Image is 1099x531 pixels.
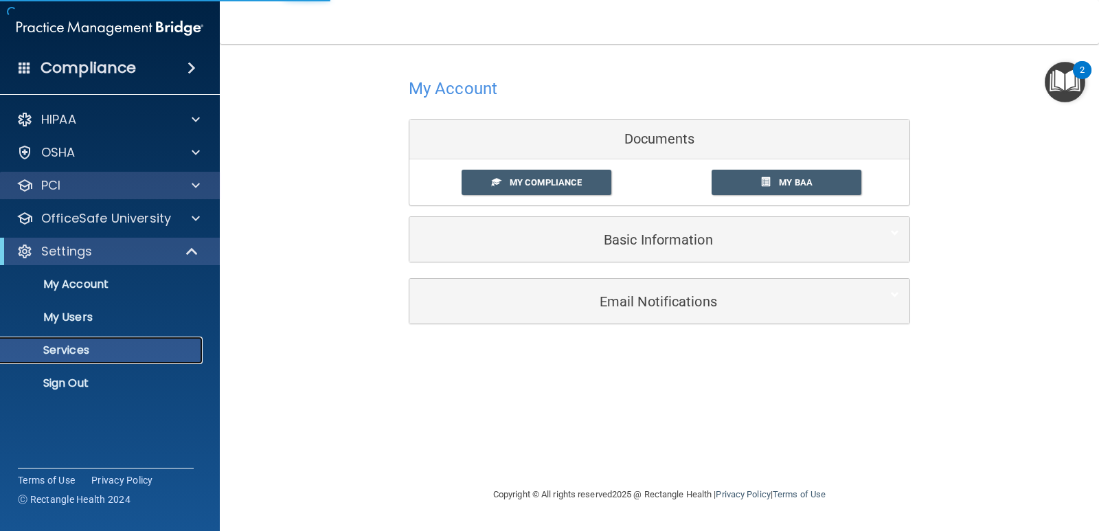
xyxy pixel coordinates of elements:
[716,489,770,499] a: Privacy Policy
[9,343,196,357] p: Services
[1045,62,1085,102] button: Open Resource Center, 2 new notifications
[16,243,199,260] a: Settings
[9,310,196,324] p: My Users
[409,473,910,517] div: Copyright © All rights reserved 2025 @ Rectangle Health | |
[420,286,899,317] a: Email Notifications
[16,210,200,227] a: OfficeSafe University
[16,111,200,128] a: HIPAA
[41,111,76,128] p: HIPAA
[409,80,497,98] h4: My Account
[16,144,200,161] a: OSHA
[779,177,813,188] span: My BAA
[41,243,92,260] p: Settings
[9,278,196,291] p: My Account
[18,473,75,487] a: Terms of Use
[1080,70,1085,88] div: 2
[41,144,76,161] p: OSHA
[18,493,131,506] span: Ⓒ Rectangle Health 2024
[91,473,153,487] a: Privacy Policy
[420,224,899,255] a: Basic Information
[773,489,826,499] a: Terms of Use
[41,210,171,227] p: OfficeSafe University
[9,376,196,390] p: Sign Out
[41,177,60,194] p: PCI
[16,14,203,42] img: PMB logo
[510,177,582,188] span: My Compliance
[409,120,909,159] div: Documents
[420,232,857,247] h5: Basic Information
[41,58,136,78] h4: Compliance
[420,294,857,309] h5: Email Notifications
[16,177,200,194] a: PCI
